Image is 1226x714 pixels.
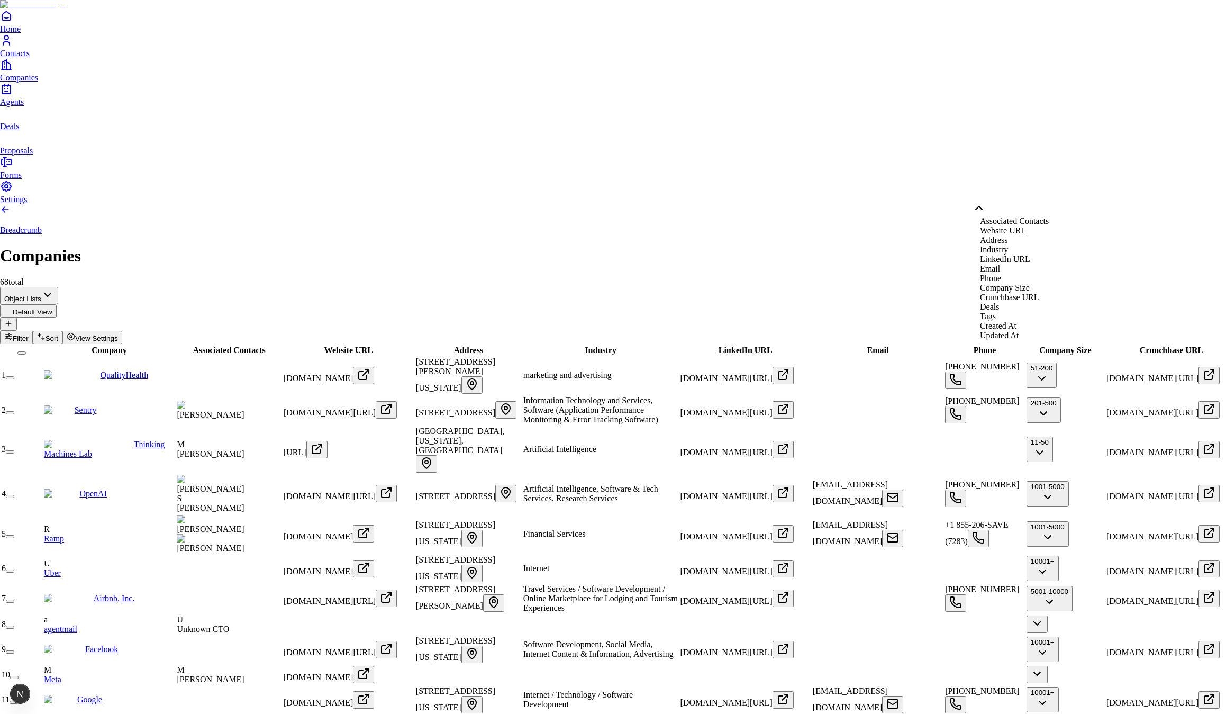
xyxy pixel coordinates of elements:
div: LinkedIn URL [973,255,1049,264]
div: Email [973,264,1049,274]
div: Phone [973,274,1049,283]
div: Crunchbase URL [973,293,1049,302]
div: Created At [973,321,1049,331]
div: Industry [973,245,1049,255]
div: Updated At [973,331,1049,340]
div: Address [973,236,1049,245]
div: Website URL [973,226,1049,236]
div: Tags [973,312,1049,321]
div: Company Size [973,283,1049,293]
div: Deals [973,302,1049,312]
div: Associated Contacts [973,216,1049,226]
